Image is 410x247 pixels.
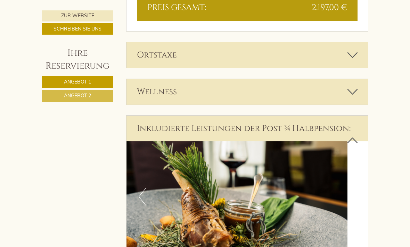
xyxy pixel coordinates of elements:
[42,10,113,21] a: Zur Website
[312,2,347,14] span: 2.197,00 €
[126,116,368,141] div: Inkludierte Leistungen der Post ¾ Halbpension:
[126,79,368,105] div: Wellness
[142,2,247,14] div: Preis gesamt:
[139,188,146,205] button: Previous
[126,42,368,68] div: Ortstaxe
[42,23,113,35] a: Schreiben Sie uns
[42,47,113,72] div: Ihre Reservierung
[64,79,91,85] span: Angebot 1
[64,92,91,99] span: Angebot 2
[348,188,356,205] button: Next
